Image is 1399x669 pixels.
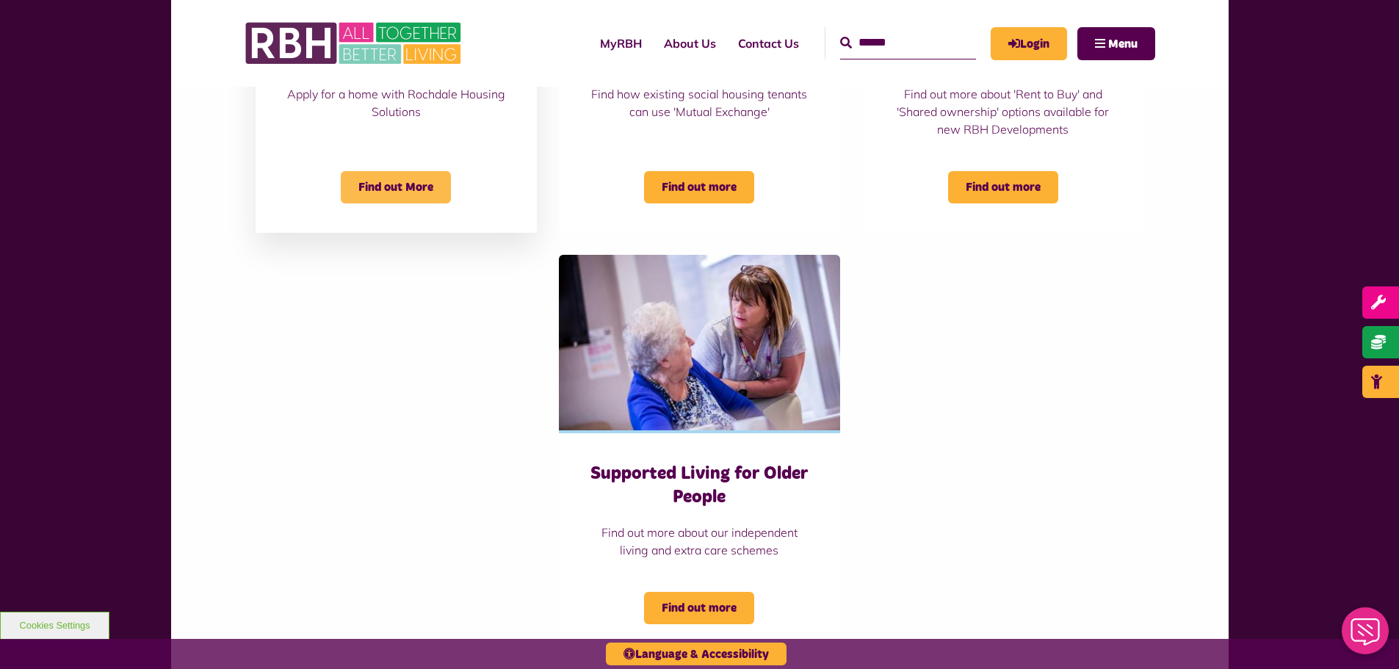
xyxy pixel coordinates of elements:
a: Contact Us [727,23,810,63]
span: Menu [1108,38,1138,50]
button: Language & Accessibility [606,643,787,665]
p: Find out more about 'Rent to Buy' and 'Shared ownership' options available for new RBH Developments [892,85,1114,138]
img: Independant Living [559,255,840,431]
a: MyRBH [589,23,653,63]
span: Find out more [644,171,754,203]
span: Find out more [948,171,1058,203]
p: Find how existing social housing tenants can use 'Mutual Exchange' [588,85,811,120]
iframe: Netcall Web Assistant for live chat [1333,603,1399,669]
a: Supported Living for Older People Find out more about our independent living and extra care schem... [559,255,840,654]
input: Search [840,27,976,59]
button: Navigation [1077,27,1155,60]
a: About Us [653,23,727,63]
span: Find out More [341,171,451,203]
p: Find out more about our independent living and extra care schemes [588,524,811,559]
h3: Supported Living for Older People [588,463,811,508]
span: Find out more [644,592,754,624]
a: MyRBH [991,27,1067,60]
img: RBH [245,15,465,72]
p: Apply for a home with Rochdale Housing Solutions [285,85,507,120]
